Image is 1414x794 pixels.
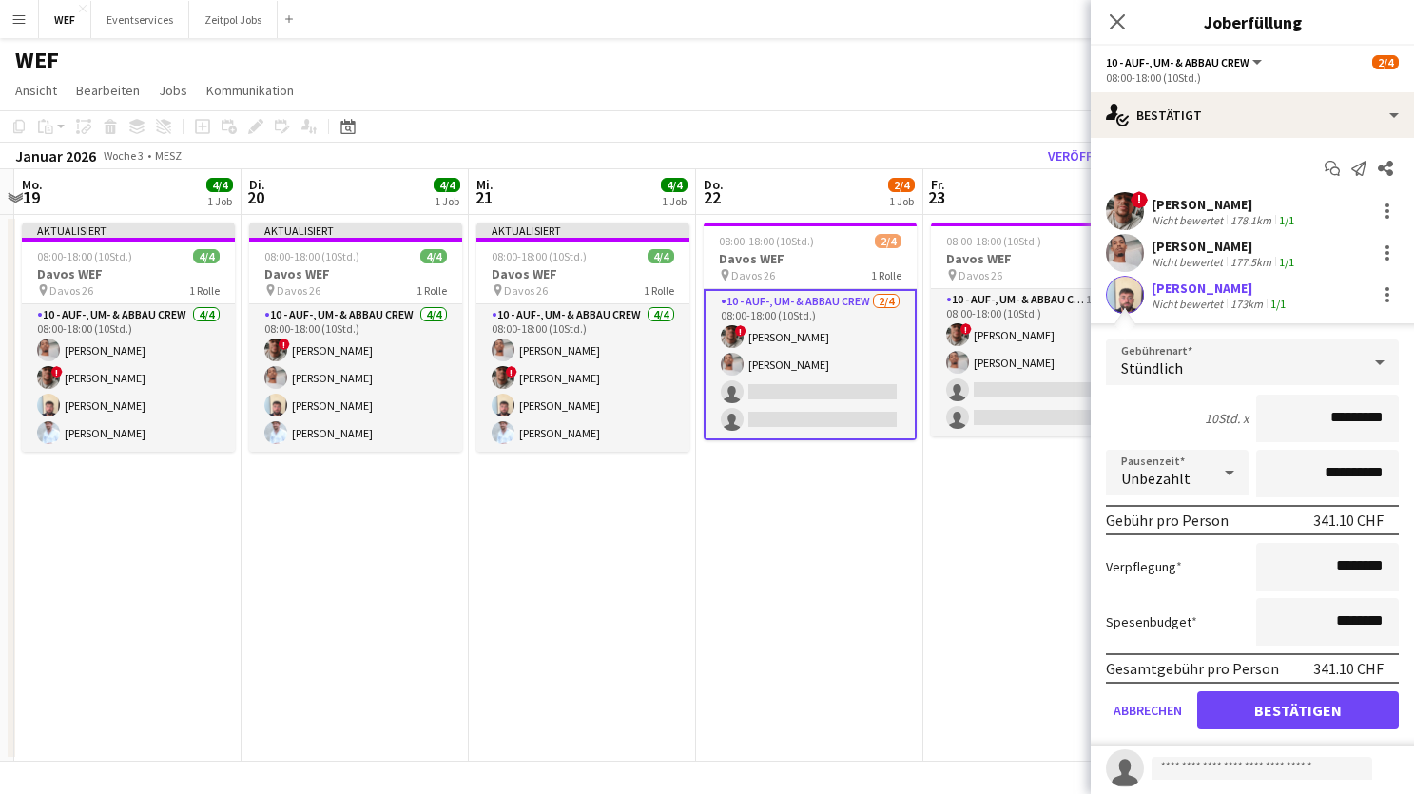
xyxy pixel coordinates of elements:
a: Jobs [151,78,195,103]
span: Stündlich [1121,358,1183,378]
span: 20 [246,186,265,208]
span: Mi. [476,176,494,193]
span: ! [506,366,517,378]
label: Verpflegung [1106,558,1182,575]
span: 2/4 [875,234,901,248]
div: [PERSON_NAME] [1152,238,1298,255]
button: Bestätigen [1197,691,1399,729]
button: Eventservices [91,1,189,38]
app-skills-label: 1/1 [1270,297,1286,311]
div: Gesamtgebühr pro Person [1106,659,1279,678]
span: Do. [704,176,724,193]
app-job-card: 08:00-18:00 (10Std.)2/4Davos WEF Davos 261 Rolle10 - Auf-, Um- & Abbau Crew2/408:00-18:00 (10Std.... [704,223,917,440]
app-skills-label: 1/1 [1279,213,1294,227]
span: 4/4 [206,178,233,192]
div: 341.10 CHF [1313,511,1384,530]
button: Zeitpol Jobs [189,1,278,38]
span: 08:00-18:00 (10Std.) [946,234,1041,248]
button: WEF [39,1,91,38]
app-job-card: Aktualisiert08:00-18:00 (10Std.)4/4Davos WEF Davos 261 Rolle10 - Auf-, Um- & Abbau Crew4/408:00-1... [249,223,462,452]
app-card-role: 10 - Auf-, Um- & Abbau Crew4/408:00-18:00 (10Std.)![PERSON_NAME][PERSON_NAME][PERSON_NAME][PERSON... [249,304,462,452]
h1: WEF [15,46,59,74]
h3: Davos WEF [476,265,689,282]
span: 10 - Auf-, Um- & Abbau Crew [1106,55,1249,69]
span: 2/4 [888,178,915,192]
span: Kommunikation [206,82,294,99]
div: 08:00-18:00 (10Std.) [1106,70,1399,85]
app-job-card: Aktualisiert08:00-18:00 (10Std.)4/4Davos WEF Davos 261 Rolle10 - Auf-, Um- & Abbau Crew4/408:00-1... [476,223,689,452]
span: 4/4 [434,178,460,192]
div: 1 Job [435,194,459,208]
a: Ansicht [8,78,65,103]
div: Gebühr pro Person [1106,511,1229,530]
label: Spesenbudget [1106,613,1197,630]
span: Mo. [22,176,43,193]
span: Di. [249,176,265,193]
span: Davos 26 [277,283,320,298]
span: ! [1131,191,1148,208]
div: Januar 2026 [15,146,96,165]
div: [PERSON_NAME] [1152,280,1289,297]
span: 1 Rolle [871,268,901,282]
span: Davos 26 [49,283,93,298]
a: Bearbeiten [68,78,147,103]
div: 1 Job [207,194,232,208]
span: 1 Rolle [644,283,674,298]
div: [PERSON_NAME] [1152,196,1298,213]
div: 177.5km [1227,255,1275,269]
span: ! [735,325,746,337]
h3: Joberfüllung [1091,10,1414,34]
span: 08:00-18:00 (10Std.) [492,249,587,263]
span: Davos 26 [504,283,548,298]
app-card-role: 10 - Auf-, Um- & Abbau Crew4/408:00-18:00 (10Std.)[PERSON_NAME]![PERSON_NAME][PERSON_NAME][PERSON... [476,304,689,452]
span: Woche 3 [100,148,147,163]
h3: Davos WEF [249,265,462,282]
div: Nicht bewertet [1152,255,1227,269]
div: Nicht bewertet [1152,297,1227,311]
button: Veröffentlichen Sie 25 Jobs [1040,144,1237,168]
div: 341.10 CHF [1313,659,1384,678]
app-card-role: 10 - Auf-, Um- & Abbau Crew4/408:00-18:00 (10Std.)[PERSON_NAME]![PERSON_NAME][PERSON_NAME][PERSON... [22,304,235,452]
a: Kommunikation [199,78,301,103]
span: 08:00-18:00 (10Std.) [264,249,359,263]
span: 08:00-18:00 (10Std.) [719,234,814,248]
span: Jobs [159,82,187,99]
app-skills-label: 1/1 [1279,255,1294,269]
div: 10Std. x [1205,410,1249,427]
span: 4/4 [193,249,220,263]
h3: Davos WEF [22,265,235,282]
span: 19 [19,186,43,208]
span: 1 Rolle [189,283,220,298]
div: 178.1km [1227,213,1275,227]
span: Bearbeiten [76,82,140,99]
div: Aktualisiert [249,223,462,238]
span: Davos 26 [959,268,1002,282]
button: 10 - Auf-, Um- & Abbau Crew [1106,55,1265,69]
div: 1 Job [662,194,687,208]
div: 173km [1227,297,1267,311]
div: Aktualisiert [476,223,689,238]
div: 1 Job [889,194,914,208]
span: Unbezahlt [1121,469,1191,488]
span: 08:00-18:00 (10Std.) [37,249,132,263]
span: 22 [701,186,724,208]
app-card-role: 10 - Auf-, Um- & Abbau Crew2/408:00-18:00 (10Std.)![PERSON_NAME][PERSON_NAME] [704,289,917,440]
app-job-card: Aktualisiert08:00-18:00 (10Std.)4/4Davos WEF Davos 261 Rolle10 - Auf-, Um- & Abbau Crew4/408:00-1... [22,223,235,452]
span: 23 [928,186,945,208]
button: Abbrechen [1106,691,1190,729]
span: Fr. [931,176,945,193]
app-card-role: 10 - Auf-, Um- & Abbau Crew1B2/408:00-18:00 (10Std.)![PERSON_NAME][PERSON_NAME] [931,289,1144,436]
span: Ansicht [15,82,57,99]
span: 21 [474,186,494,208]
app-job-card: 08:00-18:00 (10Std.)2/4Davos WEF Davos 261 Rolle10 - Auf-, Um- & Abbau Crew1B2/408:00-18:00 (10St... [931,223,1144,436]
span: ! [960,323,972,335]
span: 4/4 [648,249,674,263]
span: ! [51,366,63,378]
h3: Davos WEF [704,250,917,267]
div: MESZ [155,148,182,163]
